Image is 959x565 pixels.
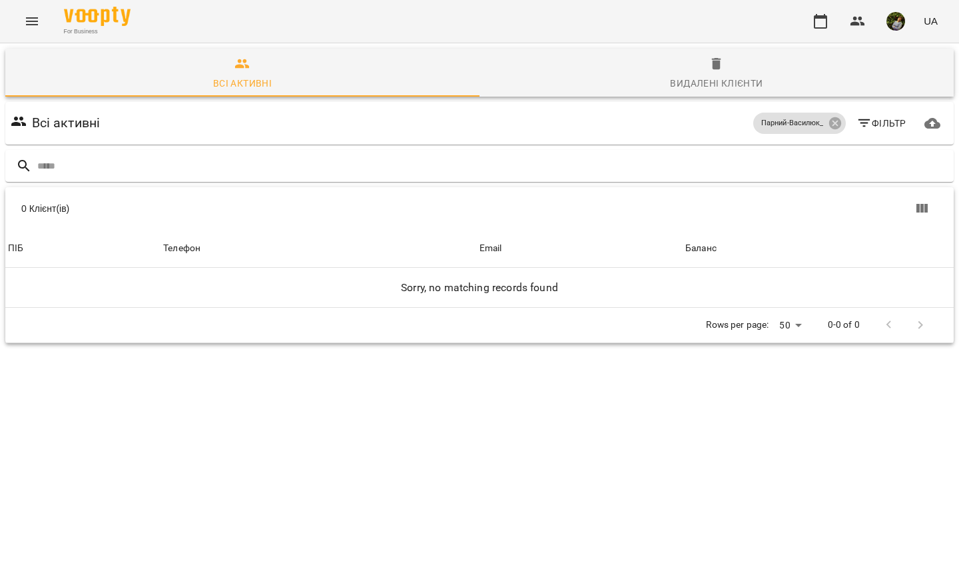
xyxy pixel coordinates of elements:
[21,202,487,215] div: 0 Клієнт(ів)
[479,241,502,257] div: Sort
[886,12,905,31] img: b75e9dd987c236d6cf194ef640b45b7d.jpg
[828,318,860,332] p: 0-0 of 0
[685,241,951,257] span: Баланс
[856,115,906,131] span: Фільтр
[163,241,200,257] div: Телефон
[479,241,502,257] div: Email
[918,9,943,33] button: UA
[8,241,23,257] div: ПІБ
[64,27,131,36] span: For Business
[753,113,846,134] div: Парний-Василюк_
[213,75,272,91] div: Всі активні
[670,75,763,91] div: Видалені клієнти
[706,318,769,332] p: Rows per page:
[8,241,23,257] div: Sort
[685,241,717,257] div: Sort
[64,7,131,26] img: Voopty Logo
[32,113,101,133] h6: Всі активні
[924,14,938,28] span: UA
[774,316,806,335] div: 50
[5,187,954,230] div: Table Toolbar
[685,241,717,257] div: Баланс
[163,241,474,257] span: Телефон
[16,5,48,37] button: Menu
[761,118,824,129] p: Парний-Василюк_
[479,241,680,257] span: Email
[163,241,200,257] div: Sort
[851,111,912,135] button: Фільтр
[906,193,938,225] button: Вигляд колонок
[8,279,951,297] h6: Sorry, no matching records found
[8,241,158,257] span: ПІБ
